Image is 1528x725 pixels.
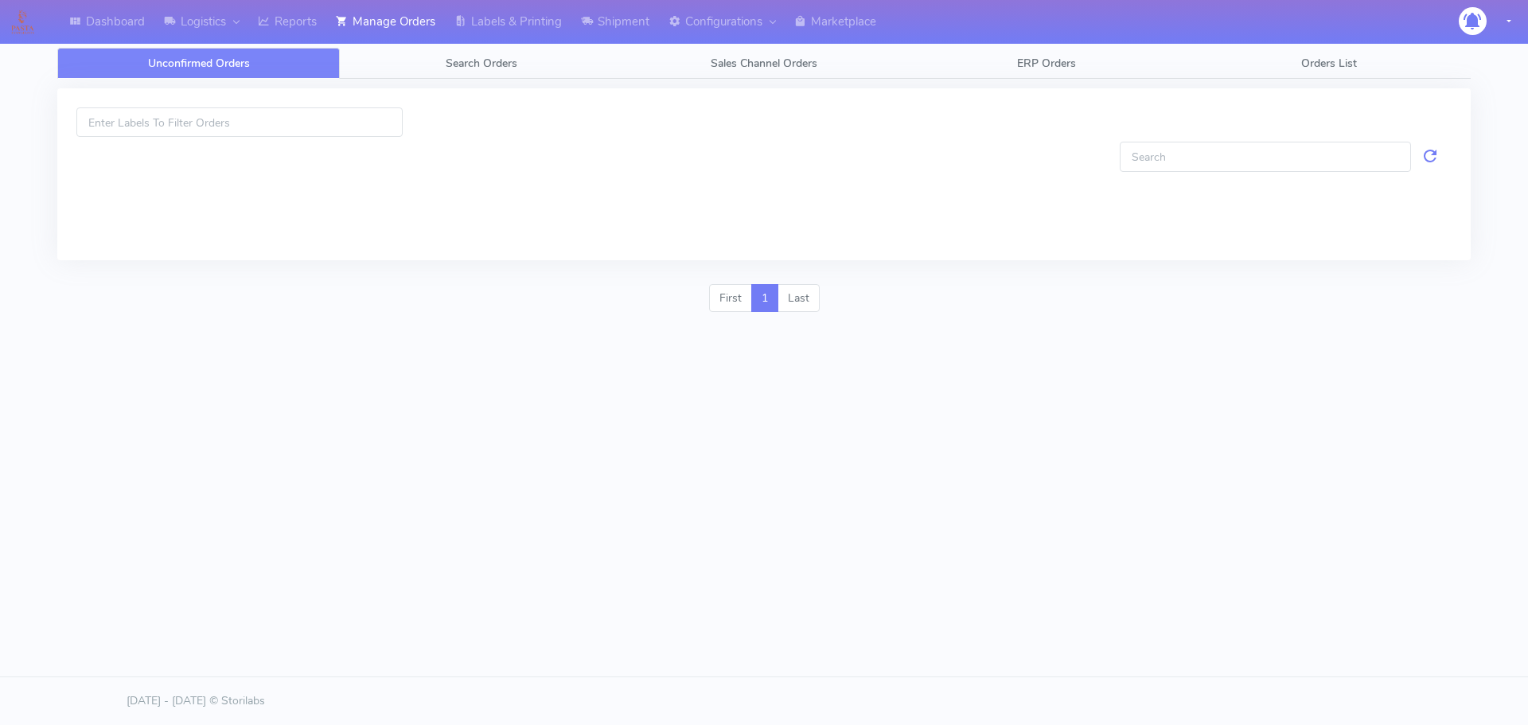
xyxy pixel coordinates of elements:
[1017,56,1076,71] span: ERP Orders
[1120,142,1411,171] input: Search
[76,107,403,137] input: Enter Labels To Filter Orders
[1301,56,1357,71] span: Orders List
[711,56,817,71] span: Sales Channel Orders
[57,48,1471,79] ul: Tabs
[751,284,778,313] a: 1
[446,56,517,71] span: Search Orders
[148,56,250,71] span: Unconfirmed Orders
